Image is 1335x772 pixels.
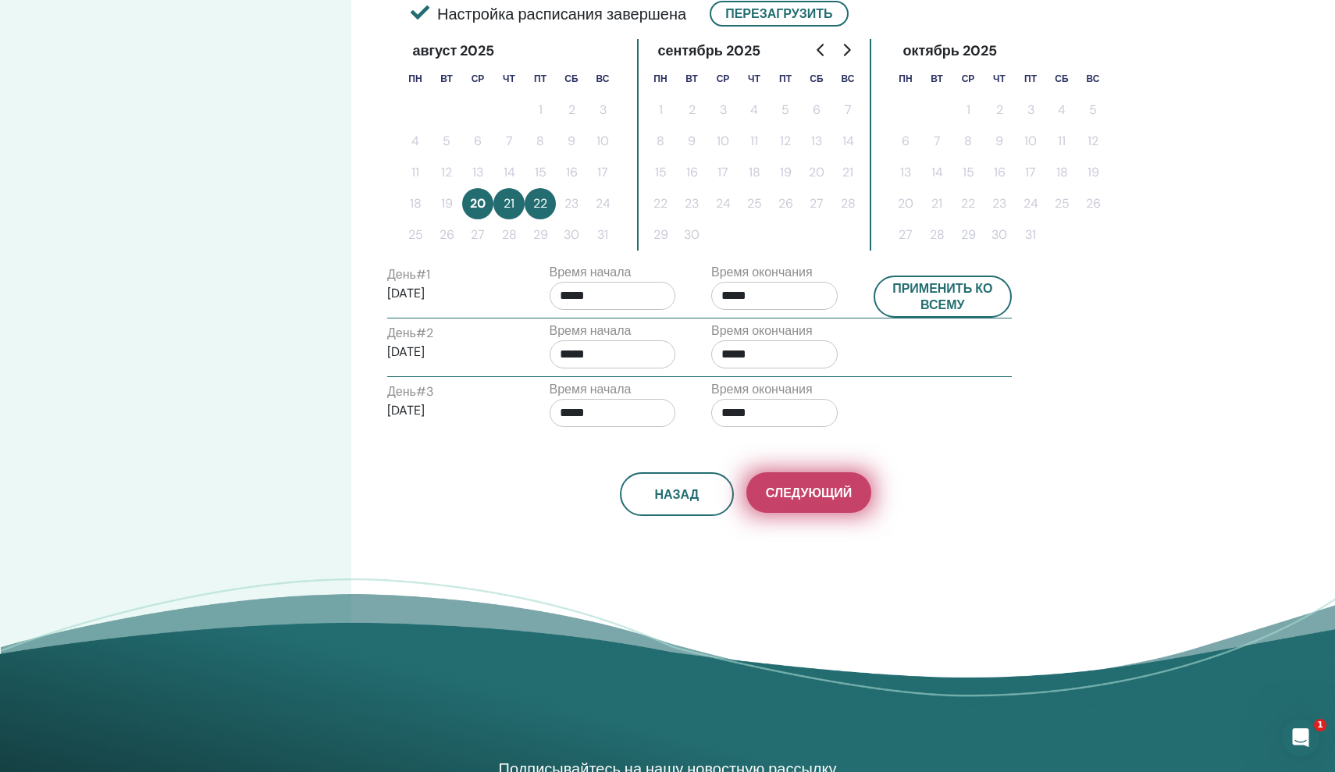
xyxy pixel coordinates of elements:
th: четверг [984,63,1015,94]
button: 13 [462,157,493,188]
button: 17 [1015,157,1046,188]
button: 1 [952,94,984,126]
div: сентябрь 2025 [645,39,773,63]
button: 28 [832,188,863,219]
th: воскресенье [1077,63,1109,94]
button: 25 [1046,188,1077,219]
button: 17 [587,157,618,188]
button: 16 [984,157,1015,188]
button: 18 [400,188,431,219]
button: 7 [921,126,952,157]
th: вторник [431,63,462,94]
th: пятница [525,63,556,94]
button: 31 [587,219,618,251]
button: 26 [1077,188,1109,219]
button: 26 [770,188,801,219]
button: 22 [952,188,984,219]
button: 17 [707,157,739,188]
button: 20 [462,188,493,219]
button: 2 [676,94,707,126]
button: 23 [556,188,587,219]
button: 4 [400,126,431,157]
button: Go to previous month [809,34,834,66]
button: 30 [984,219,1015,251]
button: 28 [921,219,952,251]
button: 24 [1015,188,1046,219]
th: понедельник [400,63,431,94]
button: 29 [525,219,556,251]
button: 9 [556,126,587,157]
button: 4 [1046,94,1077,126]
button: 8 [645,126,676,157]
button: 23 [984,188,1015,219]
button: 11 [1046,126,1077,157]
th: суббота [556,63,587,94]
button: 19 [1077,157,1109,188]
button: 12 [431,157,462,188]
button: 7 [493,126,525,157]
button: 2 [556,94,587,126]
button: 7 [832,94,863,126]
button: 30 [676,219,707,251]
button: Перезагрузить [710,1,848,27]
button: 5 [1077,94,1109,126]
button: 2 [984,94,1015,126]
th: среда [462,63,493,94]
label: Время начала [550,322,632,340]
th: четверг [739,63,770,94]
button: 18 [1046,157,1077,188]
th: среда [707,63,739,94]
button: 22 [645,188,676,219]
button: 9 [676,126,707,157]
button: 21 [832,157,863,188]
button: 21 [921,188,952,219]
button: 6 [890,126,921,157]
button: 1 [645,94,676,126]
span: 1 [1314,719,1326,731]
label: Время окончания [711,322,813,340]
button: 3 [587,94,618,126]
span: Назад [654,486,699,503]
span: Настройка расписания завершена [411,2,686,26]
button: 3 [1015,94,1046,126]
button: Назад [620,472,734,516]
button: 27 [462,219,493,251]
button: 5 [431,126,462,157]
button: 6 [462,126,493,157]
button: Применить ко всему [874,276,1013,318]
button: 16 [556,157,587,188]
button: 30 [556,219,587,251]
button: 11 [739,126,770,157]
button: 25 [400,219,431,251]
button: 24 [587,188,618,219]
button: 10 [1015,126,1046,157]
th: суббота [1046,63,1077,94]
button: 25 [739,188,770,219]
th: пятница [1015,63,1046,94]
button: 15 [645,157,676,188]
button: 14 [832,126,863,157]
span: Следующий [766,485,852,501]
button: 19 [770,157,801,188]
button: 5 [770,94,801,126]
button: 3 [707,94,739,126]
th: четверг [493,63,525,94]
label: День # 3 [387,382,433,401]
p: [DATE] [387,343,514,361]
th: понедельник [645,63,676,94]
label: Время окончания [711,380,813,399]
button: 4 [739,94,770,126]
p: [DATE] [387,284,514,303]
div: октябрь 2025 [890,39,1009,63]
button: 28 [493,219,525,251]
button: Go to next month [834,34,859,66]
label: День # 2 [387,324,433,343]
iframe: Intercom live chat [1282,719,1319,756]
label: Время начала [550,263,632,282]
button: 21 [493,188,525,219]
button: 9 [984,126,1015,157]
button: 13 [890,157,921,188]
button: 10 [707,126,739,157]
button: 16 [676,157,707,188]
button: 19 [431,188,462,219]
